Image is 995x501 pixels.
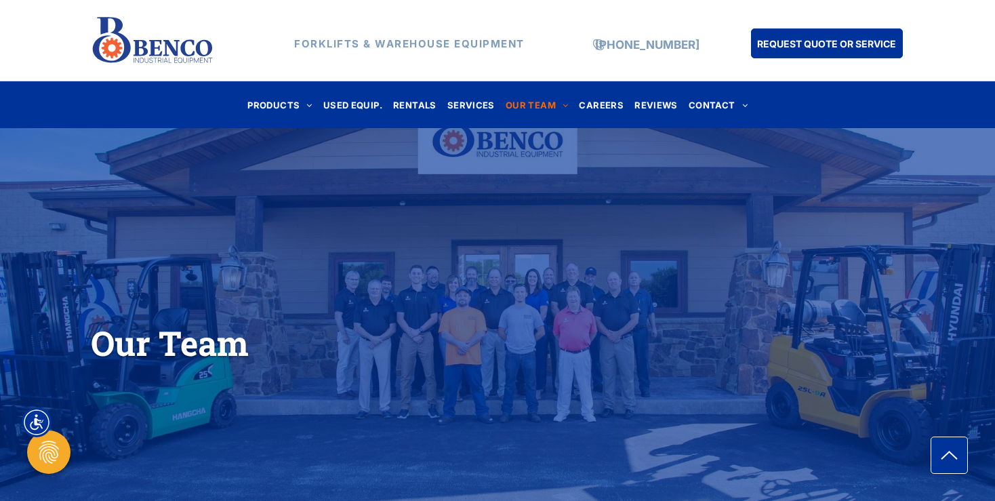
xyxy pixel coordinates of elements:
[388,96,442,114] a: RENTALS
[22,407,52,437] div: Accessibility Menu
[294,37,525,50] strong: FORKLIFTS & WAREHOUSE EQUIPMENT
[683,96,753,114] a: CONTACT
[242,96,318,114] a: PRODUCTS
[442,96,500,114] a: SERVICES
[751,28,903,58] a: REQUEST QUOTE OR SERVICE
[595,38,699,52] a: [PHONE_NUMBER]
[318,96,388,114] a: USED EQUIP.
[91,321,249,365] span: Our Team
[629,96,683,114] a: REVIEWS
[757,31,896,56] span: REQUEST QUOTE OR SERVICE
[500,96,574,114] a: OUR TEAM
[573,96,629,114] a: CAREERS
